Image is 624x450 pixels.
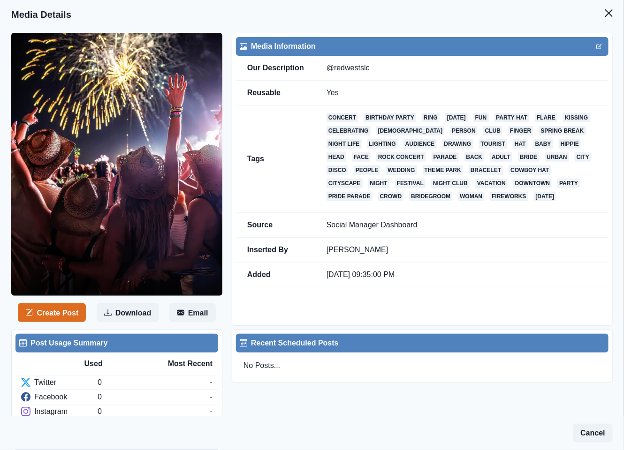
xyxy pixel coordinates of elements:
[315,81,609,105] td: Yes
[490,152,512,162] a: adult
[442,139,473,149] a: drawing
[21,406,98,417] div: Instagram
[600,4,618,22] button: Close
[327,152,346,162] a: head
[98,377,210,388] div: 0
[539,126,586,135] a: spring break
[495,113,530,122] a: party hat
[236,262,315,287] td: Added
[210,391,213,403] div: -
[98,391,210,403] div: 0
[518,152,539,162] a: bride
[210,406,213,417] div: -
[445,113,468,122] a: [DATE]
[563,113,590,122] a: kissing
[509,165,551,175] a: cowboy hat
[575,152,591,162] a: city
[573,424,613,442] button: Cancel
[368,179,389,188] a: night
[533,139,553,149] a: baby
[450,126,478,135] a: person
[240,337,605,349] div: Recent Scheduled Posts
[236,352,609,379] div: No Posts...
[97,303,159,322] button: Download
[21,391,98,403] div: Facebook
[240,41,605,52] div: Media Information
[354,165,380,175] a: people
[403,139,437,149] a: audience
[490,192,528,201] a: fireworks
[395,179,426,188] a: festival
[376,152,426,162] a: rock concert
[236,56,315,81] td: Our Description
[315,262,609,287] td: [DATE] 09:35:00 PM
[327,179,363,188] a: cityscape
[11,33,222,296] img: rh2qjf7fjr9zzaupcu4y
[409,192,452,201] a: bridegroom
[236,213,315,238] td: Source
[469,165,503,175] a: bracelet
[18,303,86,322] button: Create Post
[169,303,216,322] button: Email
[327,192,373,201] a: pride parade
[236,81,315,105] td: Reusable
[98,406,210,417] div: 0
[315,56,609,81] td: @redwestslc
[557,179,580,188] a: party
[327,220,597,230] p: Social Manager Dashboard
[545,152,569,162] a: urban
[513,179,552,188] a: downtown
[594,41,605,52] button: Edit
[534,192,556,201] a: [DATE]
[21,377,98,388] div: Twitter
[327,246,388,254] a: [PERSON_NAME]
[423,165,463,175] a: theme park
[422,113,440,122] a: ring
[479,139,507,149] a: tourist
[559,139,581,149] a: hippie
[432,152,459,162] a: parade
[148,358,213,369] div: Most Recent
[367,139,398,149] a: lighting
[327,113,358,122] a: concert
[210,377,213,388] div: -
[475,179,508,188] a: vacation
[352,152,371,162] a: face
[458,192,484,201] a: woman
[327,126,371,135] a: celebrating
[513,139,528,149] a: hat
[19,337,214,349] div: Post Usage Summary
[236,238,315,262] td: Inserted By
[327,165,348,175] a: disco
[327,139,362,149] a: night life
[386,165,417,175] a: wedding
[364,113,416,122] a: birthday party
[431,179,470,188] a: night club
[378,192,404,201] a: crowd
[483,126,502,135] a: club
[464,152,485,162] a: back
[376,126,445,135] a: [DEMOGRAPHIC_DATA]
[236,105,315,213] td: Tags
[535,113,557,122] a: flare
[473,113,489,122] a: fun
[508,126,533,135] a: finger
[84,358,149,369] div: Used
